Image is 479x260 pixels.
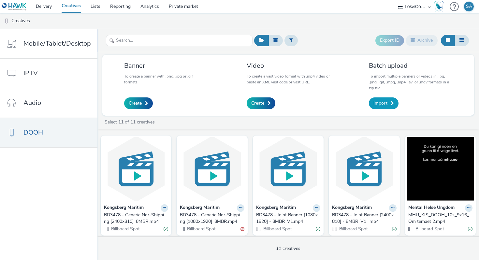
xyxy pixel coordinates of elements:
[408,212,472,225] a: MHU_KIS_DOOH_10s_9x16_Om temaet 2.mp4
[434,1,446,12] a: Hawk Academy
[178,137,246,201] img: BD3478 - Generic Nor-Shipping [1080x1920]_8MBR.mp4 visual
[369,97,399,109] a: Import
[276,245,300,252] span: 11 creatives
[23,128,43,137] span: DOOH
[180,212,241,225] div: BD3478 - Generic Nor-Shipping [1080x1920]_8MBR.mp4
[375,35,404,46] button: Export ID
[180,212,244,225] a: BD3478 - Generic Nor-Shipping [1080x1920]_8MBR.mp4
[118,119,123,125] strong: 11
[256,212,318,225] div: BD3478 - Joint Banner [1080x1920] - 8MBR_V1.mp4
[104,212,168,225] a: BD3478 - Generic Nor-Shipping [2400x810]_8MBR.mp4
[339,226,368,232] span: Billboard Spot
[407,137,474,201] img: MHU_KIS_DOOH_10s_9x16_Om temaet 2.mp4 visual
[23,39,91,48] span: Mobile/Tablet/Desktop
[129,100,142,107] span: Create
[247,97,275,109] a: Create
[186,226,216,232] span: Billboard Spot
[373,100,387,107] span: Import
[455,35,469,46] button: Table
[2,3,27,11] img: undefined Logo
[240,225,244,232] div: Invalid
[369,73,452,91] p: To import multiple banners or videos in .jpg, .png, .gif, .mpg, .mp4, .avi or .mov formats in a z...
[124,61,208,70] h3: Banner
[102,137,170,201] img: BD3478 - Generic Nor-Shipping [2400x810]_8MBR.mp4 visual
[316,225,320,232] div: Valid
[332,212,394,225] div: BD3478 - Joint Banner [2400x810] - 8MBR_V1_.mp4
[23,98,41,108] span: Audio
[110,226,140,232] span: Billboard Spot
[247,61,330,70] h3: Video
[124,73,208,85] p: To create a banner with .png, .jpg or .gif formats.
[263,226,292,232] span: Billboard Spot
[408,212,470,225] div: MHU_KIS_DOOH_10s_9x16_Om temaet 2.mp4
[3,18,10,24] img: dooh
[251,100,264,107] span: Create
[180,204,220,212] strong: Kongsberg Maritim
[104,212,166,225] div: BD3478 - Generic Nor-Shipping [2400x810]_8MBR.mp4
[434,1,444,12] img: Hawk Academy
[330,137,398,201] img: BD3478 - Joint Banner [2400x810] - 8MBR_V1_.mp4 visual
[23,68,38,78] span: IPTV
[466,2,472,11] div: SA
[408,204,455,212] strong: Mental Helse Ungdom
[332,204,372,212] strong: Kongsberg Maritim
[441,35,455,46] button: Grid
[164,225,168,232] div: Valid
[104,204,144,212] strong: Kongsberg Maritim
[406,35,438,46] button: Archive
[106,35,253,46] input: Search...
[415,226,444,232] span: Billboard Spot
[124,97,153,109] a: Create
[247,73,330,85] p: To create a vast video format with .mp4 video or paste an XML vast code or vast URL.
[256,204,296,212] strong: Kongsberg Maritim
[104,119,157,125] a: Select of 11 creatives
[332,212,396,225] a: BD3478 - Joint Banner [2400x810] - 8MBR_V1_.mp4
[369,61,452,70] h3: Batch upload
[468,225,472,232] div: Valid
[392,225,397,232] div: Valid
[256,212,320,225] a: BD3478 - Joint Banner [1080x1920] - 8MBR_V1.mp4
[254,137,322,201] img: BD3478 - Joint Banner [1080x1920] - 8MBR_V1.mp4 visual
